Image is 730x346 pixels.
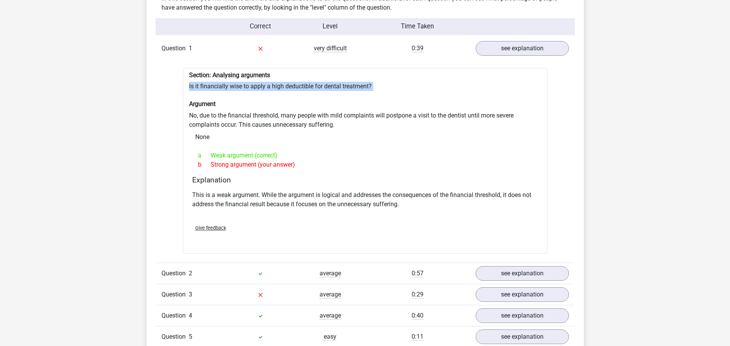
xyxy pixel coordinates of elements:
span: Question [161,311,189,320]
span: 0:29 [412,291,423,298]
a: see explanation [476,287,569,302]
span: 0:39 [412,45,423,52]
span: very difficult [314,45,347,52]
div: Is it financially wise to apply a high deductible for dental treatment? No, due to the financial ... [183,68,547,253]
h4: Explanation [192,175,538,184]
a: see explanation [476,308,569,323]
p: This is a weak argument. While the argument is logical and addresses the consequences of the fina... [192,190,538,209]
h6: Section: Analysing arguments [189,71,541,79]
div: Correct [226,22,295,31]
div: Strong argument (your answer) [192,160,538,169]
a: see explanation [476,41,569,56]
span: 3 [189,291,192,298]
div: Level [295,22,365,31]
a: see explanation [476,329,569,344]
div: None [189,129,541,145]
span: 4 [189,312,192,319]
span: Question [161,290,189,299]
span: Question [161,44,189,53]
h6: Argument [189,100,541,108]
span: 0:57 [412,270,423,277]
span: a [198,151,211,160]
span: 2 [189,270,192,277]
span: 1 [189,45,192,52]
span: 0:11 [412,333,423,341]
span: 0:40 [412,312,423,320]
span: Question [161,269,189,278]
span: Question [161,332,189,341]
span: b [198,160,211,169]
span: 5 [189,333,192,340]
span: average [320,312,341,320]
div: Time Taken [365,22,470,31]
span: easy [324,333,336,341]
span: Give feedback [195,225,226,231]
a: see explanation [476,266,569,281]
span: average [320,270,341,277]
div: Weak argument (correct) [192,151,538,160]
span: average [320,291,341,298]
